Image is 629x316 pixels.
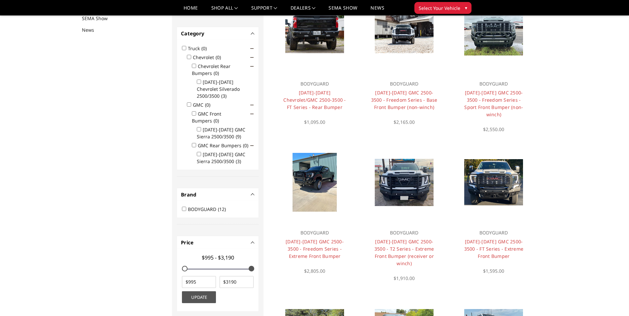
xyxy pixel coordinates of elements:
span: $2,805.00 [304,268,325,274]
span: Click to show/hide children [250,144,254,147]
button: Update [182,291,216,303]
label: Chevrolet [193,54,225,60]
button: - [251,193,255,196]
span: (0) [243,142,248,149]
label: [DATE]-[DATE] GMC Sierra 2500/3500 [197,126,245,140]
span: (9) [236,133,241,140]
p: BODYGUARD [281,229,348,237]
span: (12) [218,206,226,212]
a: SEMA Show [82,15,116,22]
p: BODYGUARD [281,80,348,88]
span: $2,165.00 [394,119,415,125]
a: [DATE]-[DATE] GMC 2500-3500 - Freedom Series - Sport Front Bumper (non-winch) [464,89,523,118]
button: Select Your Vehicle [414,2,472,14]
label: GMC [193,102,214,108]
label: BODYGUARD [188,206,230,212]
a: Home [184,6,198,15]
span: (3) [236,158,241,164]
a: shop all [211,6,238,15]
a: [DATE]-[DATE] Chevrolet/GMC 2500-3500 - FT Series - Rear Bumper [283,89,346,110]
label: [DATE]-[DATE] GMC Sierra 2500/3500 [197,151,245,164]
span: Click to show/hide children [250,56,254,59]
span: $1,910.00 [394,275,415,281]
input: $3190 [220,276,254,288]
a: SEMA Show [329,6,357,15]
span: Click to show/hide children [250,112,254,116]
span: Click to show/hide children [250,47,254,50]
span: $2,550.00 [483,126,504,132]
span: ▾ [465,4,467,11]
a: [DATE]-[DATE] GMC 2500-3500 - FT Series - Extreme Front Bumper [464,238,524,259]
a: Dealers [291,6,316,15]
span: Select Your Vehicle [419,5,460,12]
span: (0) [201,45,207,52]
a: News [82,26,102,33]
button: - [251,32,255,35]
a: [DATE]-[DATE] GMC 2500-3500 - Freedom Series - Base Front Bumper (non-winch) [371,89,437,110]
p: BODYGUARD [371,229,437,237]
a: [DATE]-[DATE] GMC 2500-3500 - T2 Series - Extreme Front Bumper (receiver or winch) [374,238,434,266]
span: (0) [214,118,219,124]
a: News [370,6,384,15]
h4: Brand [181,191,255,198]
label: Chevrolet Rear Bumpers [192,63,230,76]
span: (0) [205,102,210,108]
h4: Category [181,30,255,37]
span: (0) [214,70,219,76]
label: [DATE]-[DATE] Chevrolet Silverado 2500/3500 [197,79,240,99]
a: Support [251,6,277,15]
label: Truck [188,45,211,52]
span: Click to show/hide children [250,103,254,107]
span: $1,095.00 [304,119,325,125]
span: (3) [221,93,227,99]
label: GMC Front Bumpers [192,111,223,124]
p: BODYGUARD [371,80,437,88]
p: BODYGUARD [461,229,527,237]
label: GMC Rear Bumpers [198,142,252,149]
h4: Price [181,239,255,246]
span: Click to show/hide children [250,65,254,68]
input: $995 [182,276,216,288]
a: [DATE]-[DATE] GMC 2500-3500 - Freedom Series - Extreme Front Bumper [286,238,344,259]
iframe: Chat Widget [596,284,629,316]
span: (0) [216,54,221,60]
button: - [251,241,255,244]
p: BODYGUARD [461,80,527,88]
span: $1,595.00 [483,268,504,274]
